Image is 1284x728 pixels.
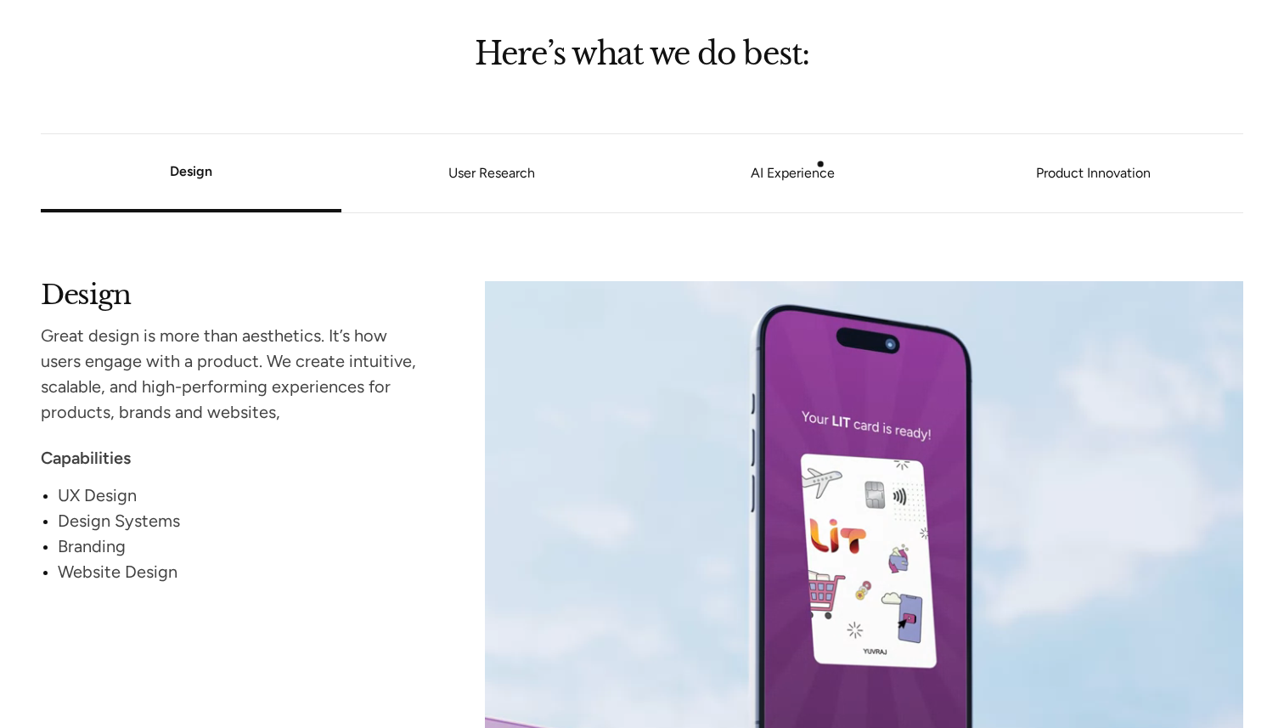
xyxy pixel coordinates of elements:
[943,168,1243,178] a: Product Innovation
[170,163,212,179] a: Design
[58,559,420,584] div: Website Design
[58,533,420,559] div: Branding
[41,281,420,304] h2: Design
[341,168,642,178] a: User Research
[311,40,973,66] h2: Here’s what we do best:
[58,483,420,508] div: UX Design
[41,445,420,471] div: Capabilities
[41,323,420,425] div: Great design is more than aesthetics. It’s how users engage with a product. We create intuitive, ...
[642,168,943,178] a: AI Experience
[58,508,420,533] div: Design Systems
